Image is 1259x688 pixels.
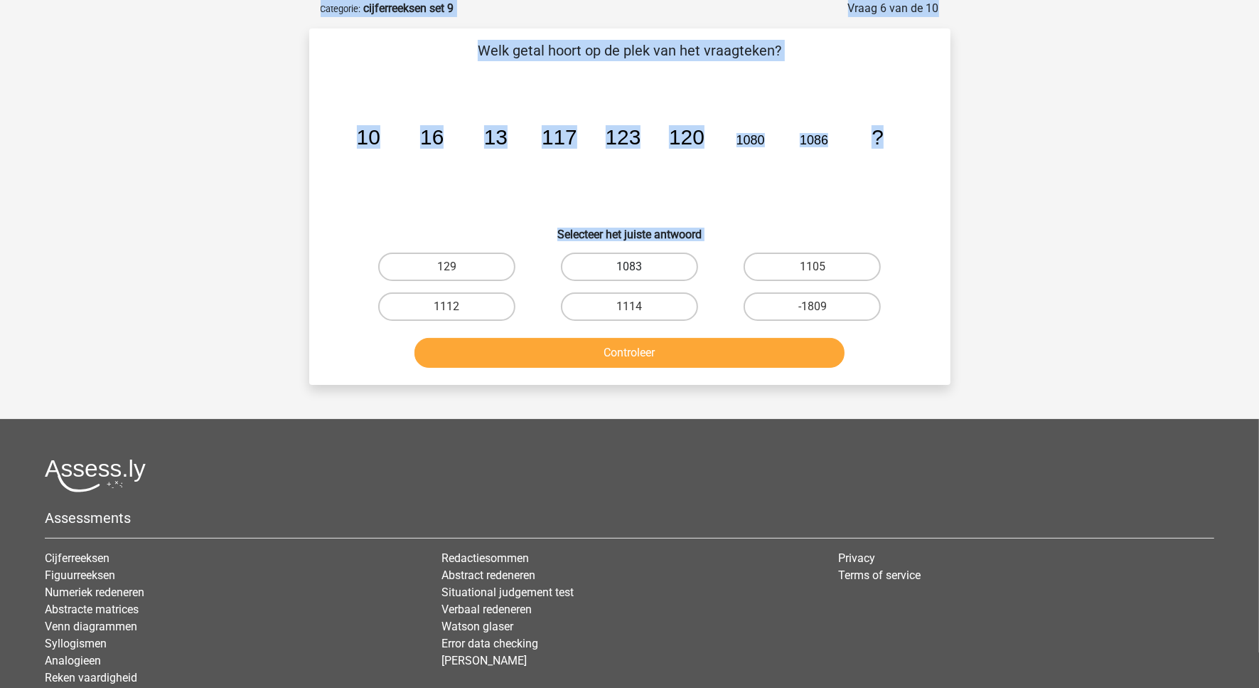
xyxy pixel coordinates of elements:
[356,125,380,149] tspan: 10
[542,125,577,149] tspan: 117
[321,4,361,14] small: Categorie:
[45,568,115,582] a: Figuurreeksen
[420,125,444,149] tspan: 16
[800,133,828,147] tspan: 1086
[744,253,881,281] label: 1105
[441,620,513,633] a: Watson glaser
[45,654,101,667] a: Analogieen
[736,133,764,147] tspan: 1080
[839,551,876,565] a: Privacy
[872,125,884,149] tspan: ?
[45,671,137,684] a: Reken vaardigheid
[441,637,538,650] a: Error data checking
[414,338,845,368] button: Controleer
[483,125,507,149] tspan: 13
[45,637,107,650] a: Syllogismen
[332,216,928,241] h6: Selecteer het juiste antwoord
[45,603,139,616] a: Abstracte matrices
[378,253,515,281] label: 129
[561,292,698,321] label: 1114
[45,620,137,633] a: Venn diagrammen
[605,125,641,149] tspan: 123
[839,568,921,582] a: Terms of service
[669,125,704,149] tspan: 120
[45,586,144,599] a: Numeriek redeneren
[378,292,515,321] label: 1112
[441,654,527,667] a: [PERSON_NAME]
[45,551,109,565] a: Cijferreeksen
[441,586,574,599] a: Situational judgement test
[744,292,881,321] label: -1809
[441,551,529,565] a: Redactiesommen
[45,509,1214,526] h5: Assessments
[332,40,928,61] p: Welk getal hoort op de plek van het vraagteken?
[561,253,698,281] label: 1083
[364,1,454,15] strong: cijferreeksen set 9
[441,603,532,616] a: Verbaal redeneren
[45,459,146,492] img: Assessly logo
[441,568,535,582] a: Abstract redeneren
